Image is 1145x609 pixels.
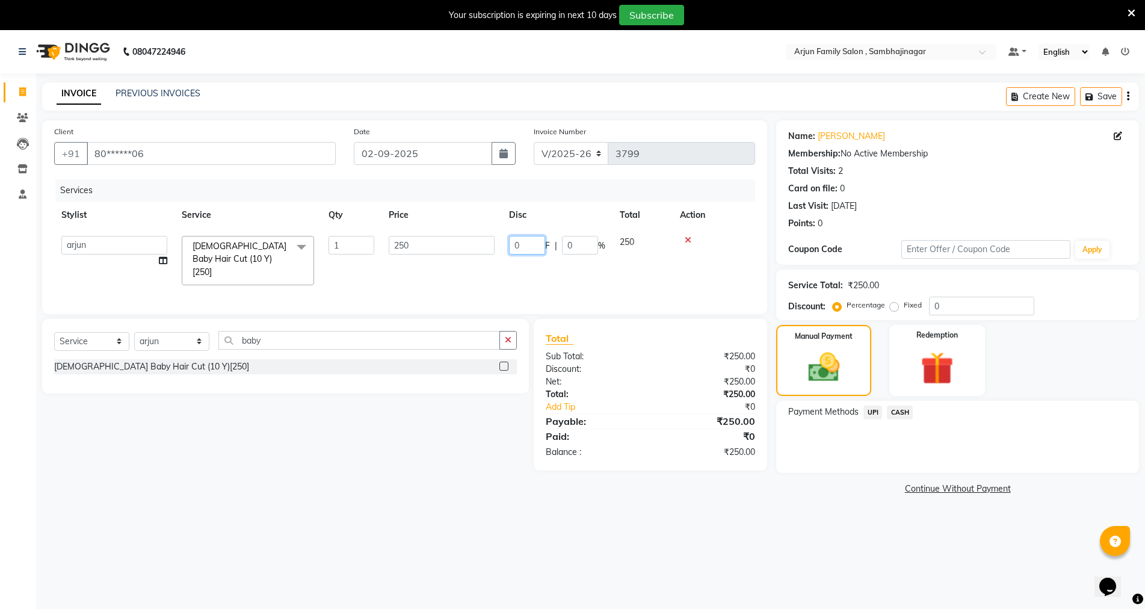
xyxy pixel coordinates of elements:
div: Total Visits: [788,165,836,178]
div: ₹250.00 [650,376,764,388]
div: ₹250.00 [848,279,879,292]
div: ₹0 [650,429,764,444]
span: UPI [863,406,882,419]
div: ₹250.00 [650,414,764,428]
div: [DATE] [831,200,857,212]
th: Qty [321,202,381,229]
th: Price [381,202,502,229]
span: % [598,240,605,252]
img: _gift.svg [910,348,964,389]
div: Points: [788,217,815,230]
div: 0 [818,217,822,230]
div: Balance : [537,446,650,459]
img: logo [31,35,113,69]
div: No Active Membership [788,147,1127,160]
div: [DEMOGRAPHIC_DATA] Baby Hair Cut (10 Y)[250] [54,360,249,373]
div: Net: [537,376,650,388]
input: Search by Name/Mobile/Email/Code [87,142,336,165]
label: Manual Payment [795,331,853,342]
input: Enter Offer / Coupon Code [901,240,1070,259]
div: 0 [840,182,845,195]
label: Date [354,126,370,137]
button: Create New [1006,87,1075,106]
div: Name: [788,130,815,143]
a: Continue Without Payment [779,483,1137,495]
div: Last Visit: [788,200,829,212]
button: Save [1080,87,1122,106]
a: PREVIOUS INVOICES [116,88,200,99]
div: ₹0 [650,363,764,376]
div: ₹250.00 [650,388,764,401]
div: Total: [537,388,650,401]
label: Invoice Number [534,126,586,137]
label: Percentage [847,300,885,311]
button: Subscribe [619,5,684,25]
div: Card on file: [788,182,838,195]
b: 08047224946 [132,35,185,69]
img: _cash.svg [798,349,850,386]
div: Payable: [537,414,650,428]
div: ₹250.00 [650,446,764,459]
div: 2 [838,165,843,178]
div: Discount: [537,363,650,376]
label: Fixed [904,300,922,311]
div: Service Total: [788,279,843,292]
th: Stylist [54,202,174,229]
input: Search or Scan [218,331,500,350]
span: | [555,240,557,252]
div: Sub Total: [537,350,650,363]
th: Total [613,202,673,229]
a: [PERSON_NAME] [818,130,885,143]
button: +91 [54,142,88,165]
th: Disc [502,202,613,229]
div: Discount: [788,300,826,313]
div: ₹0 [669,401,764,413]
span: Payment Methods [788,406,859,418]
iframe: chat widget [1094,561,1133,597]
div: Services [55,179,764,202]
div: Your subscription is expiring in next 10 days [449,9,617,22]
th: Action [673,202,755,229]
th: Service [174,202,321,229]
a: Add Tip [537,401,670,413]
div: ₹250.00 [650,350,764,363]
label: Client [54,126,73,137]
span: [DEMOGRAPHIC_DATA] Baby Hair Cut (10 Y)[250] [193,241,286,277]
div: Membership: [788,147,841,160]
a: INVOICE [57,83,101,105]
label: Redemption [916,330,958,341]
span: Total [546,332,573,345]
span: 250 [620,236,634,247]
span: F [545,240,550,252]
button: Apply [1075,241,1110,259]
div: Coupon Code [788,243,901,256]
span: CASH [887,406,913,419]
a: x [212,267,217,277]
div: Paid: [537,429,650,444]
